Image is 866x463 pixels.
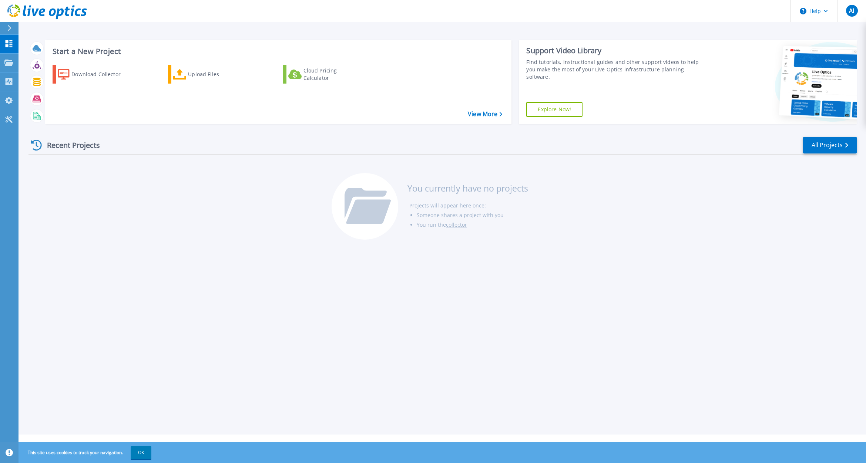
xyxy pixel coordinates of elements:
a: Upload Files [168,65,251,84]
div: Support Video Library [526,46,700,55]
span: This site uses cookies to track your navigation. [20,446,151,459]
h3: You currently have no projects [407,184,528,192]
li: You run the [417,220,528,230]
a: Cloud Pricing Calculator [283,65,366,84]
li: Someone shares a project with you [417,210,528,220]
a: Download Collector [53,65,135,84]
h3: Start a New Project [53,47,502,55]
a: View More [468,111,502,118]
a: All Projects [803,137,857,153]
span: AI [849,8,854,14]
li: Projects will appear here once: [409,201,528,210]
div: Recent Projects [28,136,110,154]
div: Download Collector [71,67,131,82]
div: Upload Files [188,67,247,82]
button: OK [131,446,151,459]
a: Explore Now! [526,102,583,117]
div: Cloud Pricing Calculator [303,67,363,82]
a: collector [446,221,467,228]
div: Find tutorials, instructional guides and other support videos to help you make the most of your L... [526,58,700,81]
